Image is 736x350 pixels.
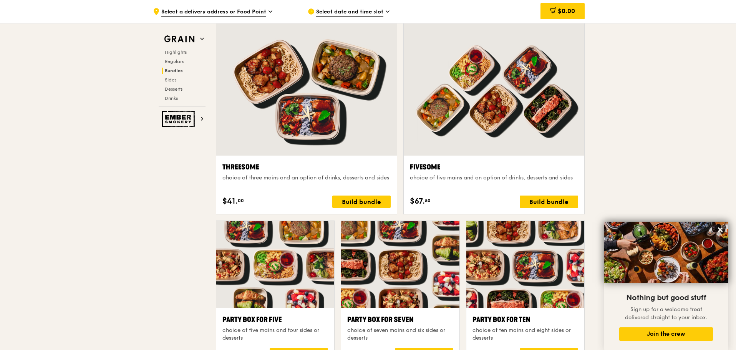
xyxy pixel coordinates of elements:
img: Grain web logo [162,32,197,46]
div: Party Box for Ten [472,314,578,325]
span: Desserts [165,86,182,92]
span: Nothing but good stuff [626,293,706,302]
span: $41. [222,196,238,207]
span: $67. [410,196,425,207]
span: 00 [238,197,244,204]
img: Ember Smokery web logo [162,111,197,127]
span: Sign up for a welcome treat delivered straight to your inbox. [625,306,707,321]
span: Select a delivery address or Food Point [161,8,266,17]
button: Join the crew [619,327,713,341]
div: choice of three mains and an option of drinks, desserts and sides [222,174,391,182]
div: Fivesome [410,162,578,173]
div: choice of seven mains and six sides or desserts [347,327,453,342]
button: Close [714,224,726,236]
div: choice of ten mains and eight sides or desserts [472,327,578,342]
div: Party Box for Seven [347,314,453,325]
div: Threesome [222,162,391,173]
span: Sides [165,77,176,83]
div: choice of five mains and four sides or desserts [222,327,328,342]
div: Build bundle [520,196,578,208]
span: Select date and time slot [316,8,383,17]
div: Party Box for Five [222,314,328,325]
img: DSC07876-Edit02-Large.jpeg [604,222,728,283]
span: Regulars [165,59,184,64]
div: choice of five mains and an option of drinks, desserts and sides [410,174,578,182]
span: Highlights [165,50,187,55]
span: Drinks [165,96,178,101]
span: Bundles [165,68,183,73]
span: 50 [425,197,431,204]
div: Build bundle [332,196,391,208]
span: $0.00 [558,7,575,15]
